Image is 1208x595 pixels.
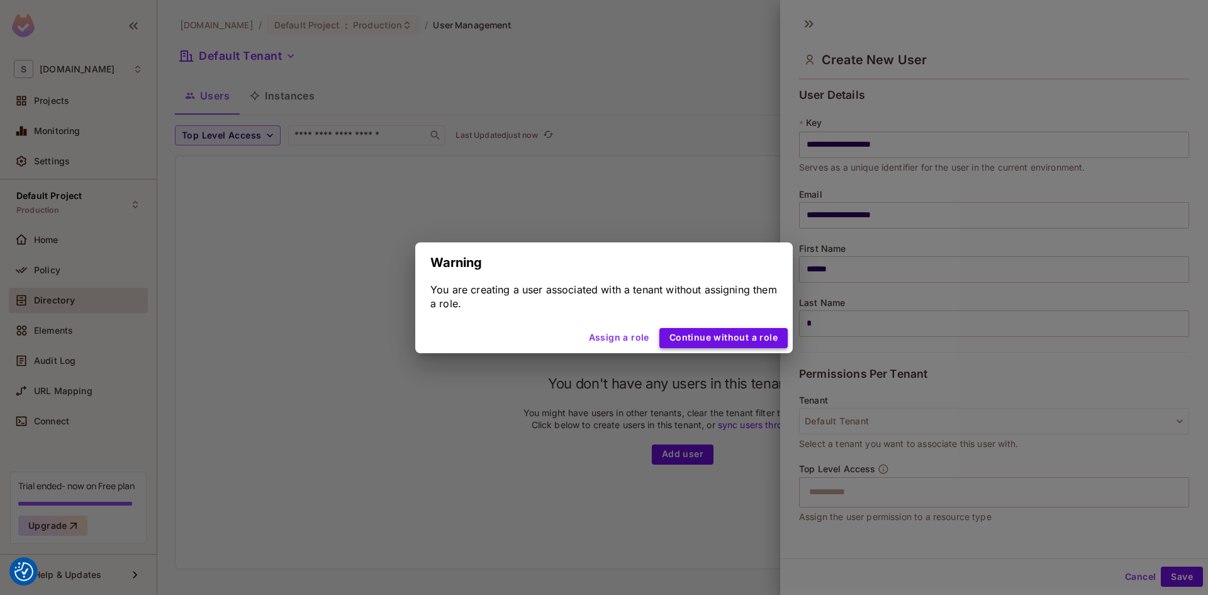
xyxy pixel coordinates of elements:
button: Continue without a role [659,328,788,348]
button: Assign a role [584,328,654,348]
div: You are creating a user associated with a tenant without assigning them a role. [430,283,778,310]
img: Revisit consent button [14,562,33,581]
h2: Warning [415,242,793,283]
button: Consent Preferences [14,562,33,581]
